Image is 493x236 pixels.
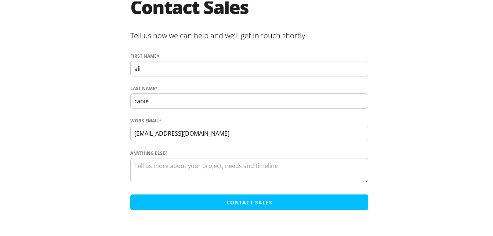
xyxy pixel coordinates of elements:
[130,84,155,90] span: Last name
[130,92,368,107] input: Smith
[130,124,368,140] input: jane.smith@company.com
[130,193,368,209] input: Contact Sales
[130,26,368,44] h2: Tell us how we can help and we’ll get in touch shortly.
[130,60,368,75] input: Jane
[130,149,167,155] span: Anything else?
[130,51,157,58] span: First name
[130,116,159,123] span: Work Email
